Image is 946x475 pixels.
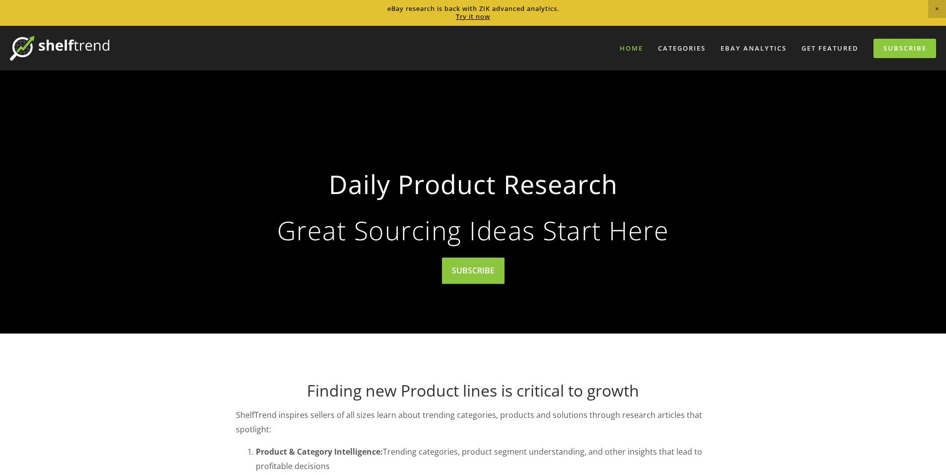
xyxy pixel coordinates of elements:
[456,12,490,21] a: Try it now
[236,408,711,437] p: ShelfTrend inspires sellers of all sizes learn about trending categories, products and solutions ...
[252,217,695,243] p: Great Sourcing Ideas Start Here
[256,446,383,457] strong: Product & Category Intelligence:
[613,40,650,57] a: Home
[256,445,711,474] p: Trending categories, product segment understanding, and other insights that lead to profitable de...
[236,381,711,400] h1: Finding new Product lines is critical to growth
[873,39,936,58] a: Subscribe
[652,40,712,57] div: Categories
[442,258,505,284] a: SUBSCRIBE
[795,40,865,57] a: Get Featured
[714,40,793,57] a: eBay Analytics
[252,161,695,207] strong: Daily Product Research
[10,36,109,61] img: ShelfTrend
